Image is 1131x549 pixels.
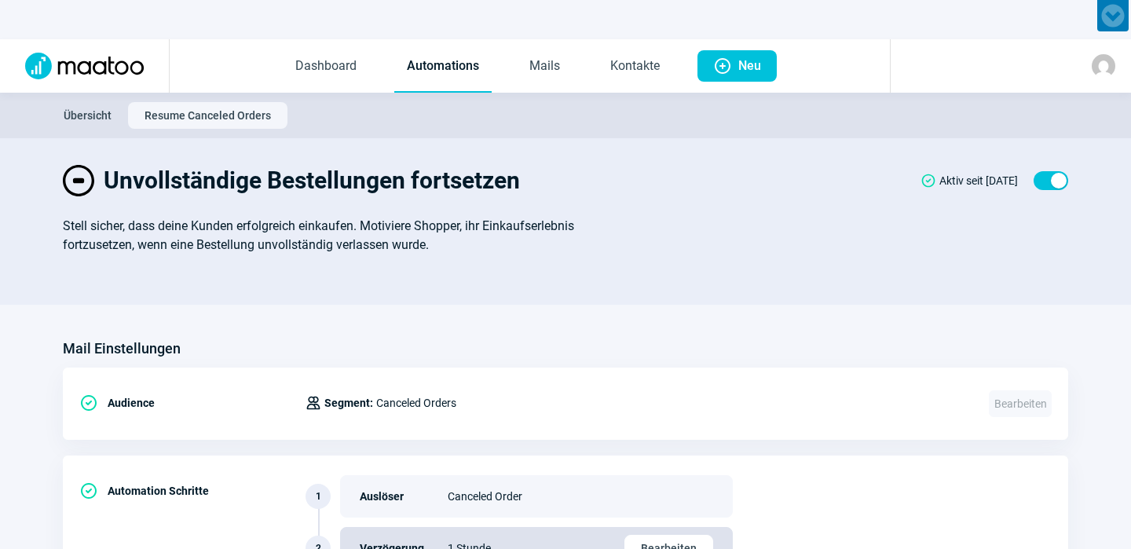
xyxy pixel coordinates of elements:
[324,393,373,412] span: Segment:
[394,41,492,93] a: Automations
[517,41,573,93] a: Mails
[448,489,522,504] span: Canceled Order
[63,336,181,361] h3: Mail Einstellungen
[598,41,672,93] a: Kontakte
[738,50,761,82] span: Neu
[360,482,448,511] span: Auslöser
[64,103,112,128] span: Übersicht
[63,217,616,254] div: Stell sicher, dass deine Kunden erfolgreich einkaufen. Motiviere Shopper, ihr Einkaufserlebnis fo...
[63,102,128,129] button: Übersicht
[394,14,665,29] strong: Wartungsarbeiten am Dienstag, 12. August
[697,50,777,82] button: Neu
[16,53,153,79] img: Logo
[316,490,321,503] span: 1
[79,475,306,507] div: Automation Schritte
[989,390,1052,417] span: Bearbeiten
[939,173,1018,188] span: Aktiv seit [DATE]
[1092,54,1115,78] img: avatar
[128,102,287,129] button: Resume Canceled Orders
[9,28,1052,58] span: Am Dienstagabend, 12. August, führen wir ab ca. 21:00 Uhr geplante Wartungsarbeiten durch. Währen...
[145,103,271,128] span: Resume Canceled Orders
[79,387,306,419] div: Audience
[104,154,520,207] h1: Unvollständige Bestellungen fortsetzen
[283,41,369,93] a: Dashboard
[306,387,456,419] div: Canceled Orders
